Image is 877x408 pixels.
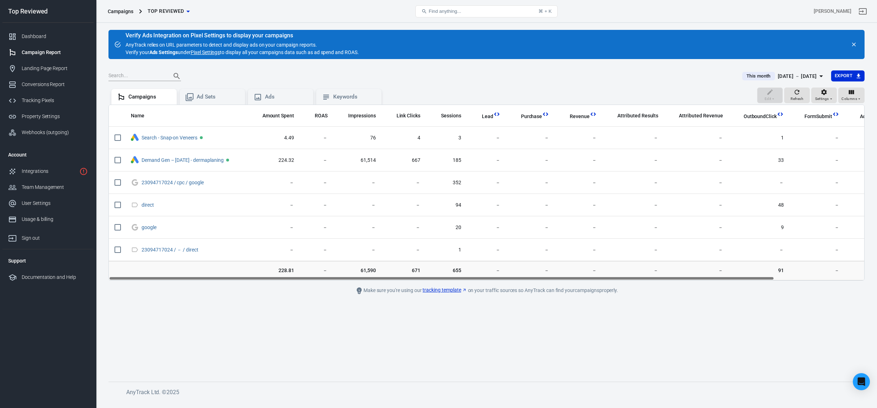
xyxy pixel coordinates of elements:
[2,146,94,163] li: Account
[560,247,597,254] span: －
[387,157,421,164] span: 667
[2,8,94,15] div: Top Reviewed
[2,108,94,124] a: Property Settings
[608,267,658,274] span: －
[795,267,839,274] span: －
[734,224,784,231] span: 9
[432,267,461,274] span: 655
[109,105,864,280] div: scrollable content
[131,112,154,120] span: Name
[737,70,831,82] button: This month[DATE] － [DATE]
[339,224,376,231] span: －
[560,224,597,231] span: －
[473,247,500,254] span: －
[131,134,139,142] div: Google Ads
[253,247,294,254] span: －
[542,111,549,118] svg: This column is calculated from AnyTrack real-time data
[142,180,204,185] a: 23094717024 / cpc / google
[22,97,88,104] div: Tracking Pixels
[142,135,197,141] a: Search - Snap-on Veneers
[253,111,294,120] span: The estimated total amount of money you've spent on your campaign, ad set or ad during its schedule.
[590,111,597,118] svg: This column is calculated from AnyTrack real-time data
[512,157,549,164] span: －
[415,5,558,17] button: Find anything...⌘ + K
[482,113,493,120] span: Lead
[387,134,421,142] span: 4
[200,136,203,139] span: Active
[441,112,461,120] span: Sessions
[432,134,461,142] span: 3
[777,111,784,118] svg: This column is calculated from AnyTrack real-time data
[142,180,205,185] span: 23094717024 / cpc / google
[22,65,88,72] div: Landing Page Report
[305,134,328,142] span: －
[831,70,865,81] button: Export
[608,179,658,186] span: －
[339,111,376,120] span: The number of times your ads were on screen.
[397,112,421,120] span: Link Clicks
[142,202,154,208] a: direct
[2,44,94,60] a: Campaign Report
[512,247,549,254] span: －
[432,179,461,186] span: 352
[670,157,723,164] span: －
[22,33,88,40] div: Dashboard
[841,96,857,102] span: Columns
[734,113,777,120] span: OutboundClick
[2,28,94,44] a: Dashboard
[126,33,359,56] div: AnyTrack relies on URL parameters to detect and display ads on your campaign reports. Verify your...
[22,216,88,223] div: Usage & billing
[131,245,139,254] svg: Direct
[131,201,139,209] svg: Direct
[253,224,294,231] span: －
[744,113,777,120] span: OutboundClick
[473,179,500,186] span: －
[22,234,88,242] div: Sign out
[670,111,723,120] span: The total revenue attributed according to your ad network (Facebook, Google, etc.)
[670,267,723,274] span: －
[784,88,810,103] button: Refresh
[838,88,865,103] button: Columns
[387,111,421,120] span: The number of clicks on links within the ad that led to advertiser-specified destinations
[795,202,839,209] span: －
[854,3,871,20] a: Sign out
[853,373,870,390] div: Open Intercom Messenger
[2,92,94,108] a: Tracking Pixels
[778,72,817,81] div: [DATE] － [DATE]
[521,113,542,120] span: Purchase
[734,247,784,254] span: －
[795,134,839,142] span: －
[2,227,94,246] a: Sign out
[734,179,784,186] span: －
[131,223,139,232] svg: Google
[131,178,139,187] svg: Google
[22,200,88,207] div: User Settings
[142,157,224,163] a: Demand Gen – [DATE] - dermaplaning
[617,112,658,120] span: Attributed Results
[512,202,549,209] span: －
[679,112,723,120] span: Attributed Revenue
[608,247,658,254] span: －
[422,286,467,294] a: tracking template
[473,224,500,231] span: －
[387,247,421,254] span: －
[814,7,851,15] div: Account id: vBYNLn0g
[142,247,198,253] a: 23094717024 / － / direct
[734,202,784,209] span: 48
[432,157,461,164] span: 185
[191,49,220,56] a: Pixel Settings
[22,49,88,56] div: Campaign Report
[265,93,308,101] div: Ads
[253,202,294,209] span: －
[832,111,839,118] svg: This column is calculated from AnyTrack real-time data
[339,157,376,164] span: 61,514
[815,96,829,102] span: Settings
[253,179,294,186] span: －
[560,134,597,142] span: －
[432,112,461,120] span: Sessions
[326,286,647,295] div: Make sure you're using our on your traffic sources so AnyTrack can find your campaigns properly.
[538,9,552,14] div: ⌘ + K
[22,274,88,281] div: Documentation and Help
[608,157,658,164] span: －
[795,247,839,254] span: －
